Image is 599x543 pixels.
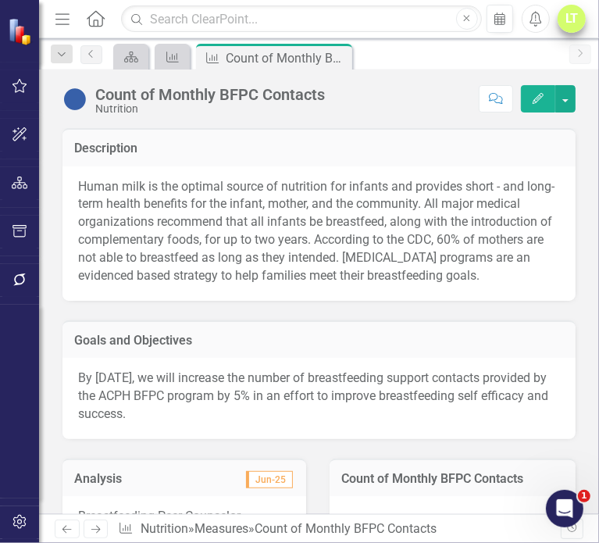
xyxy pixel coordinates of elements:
h3: Goals and Objectives [74,334,564,348]
h3: Analysis [74,472,184,486]
div: » » [118,520,560,538]
div: Count of Monthly BFPC Contacts [226,48,348,68]
a: Measures [194,521,248,536]
span: Jun-25 [246,471,293,488]
img: ClearPoint Strategy [8,18,35,45]
div: Count of Monthly BFPC Contacts [255,521,437,536]
button: LT [558,5,586,33]
img: Baselining [62,87,87,112]
a: Nutrition [141,521,188,536]
iframe: Intercom live chat [546,490,583,527]
text: Count of Monthly BFPC Contacts [390,513,516,541]
p: By [DATE], we will increase the number of breastfeeding support contacts provided by the ACPH BFP... [78,370,560,423]
span: 1 [578,490,590,502]
p: Human milk is the optimal source of nutrition for infants and provides short - and long-term heal... [78,178,560,285]
h3: Description [74,141,564,155]
h3: Count of Monthly BFPC Contacts [341,472,564,486]
div: Count of Monthly BFPC Contacts [95,86,325,103]
input: Search ClearPoint... [121,5,481,33]
div: Nutrition [95,103,325,115]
